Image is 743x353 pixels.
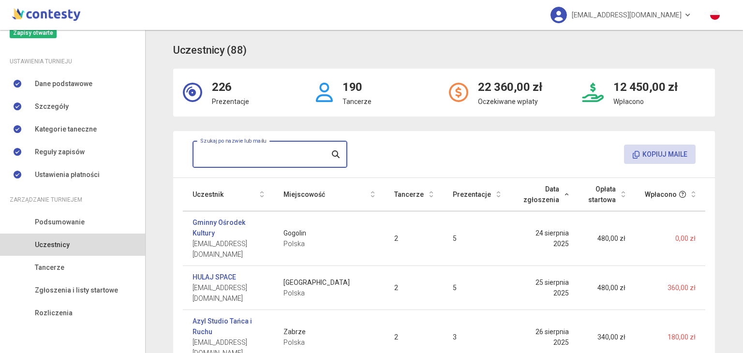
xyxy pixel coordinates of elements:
[443,178,510,211] th: Prezentacje
[35,262,64,273] span: Tancerze
[283,277,375,288] span: [GEOGRAPHIC_DATA]
[35,239,70,250] span: Uczestnicy
[283,337,375,348] span: Polska
[283,238,375,249] span: Polska
[572,5,682,25] span: [EMAIL_ADDRESS][DOMAIN_NAME]
[635,211,705,266] td: 0,00 zł
[35,217,85,227] span: Podsumowanie
[193,272,236,282] a: HULAJ SPACE
[635,266,705,310] td: 360,00 zł
[478,96,542,107] p: Oczekiwane wpłaty
[173,42,247,59] h3: Uczestnicy (88)
[35,101,69,112] span: Szczegóły
[385,211,443,266] td: 2
[385,266,443,310] td: 2
[443,266,510,310] td: 5
[342,96,371,107] p: Tancerze
[10,194,82,205] span: Zarządzanie turniejem
[510,266,579,310] td: 25 sierpnia 2025
[274,178,385,211] th: Miejscowość
[35,169,100,180] span: Ustawienia płatności
[193,217,264,238] a: Gminny Ośrodek Kultury
[35,78,92,89] span: Dane podstawowe
[624,145,696,164] button: Kopiuj maile
[193,282,264,304] span: [EMAIL_ADDRESS][DOMAIN_NAME]
[613,78,678,97] h2: 12 450,00 zł
[443,211,510,266] td: 5
[183,178,274,211] th: Uczestnik
[510,178,579,211] th: Data zgłoszenia
[579,178,635,211] th: Opłata startowa
[478,78,542,97] h2: 22 360,00 zł
[579,211,635,266] td: 480,00 zł
[10,28,57,38] span: Zapisy otwarte
[579,266,635,310] td: 480,00 zł
[342,78,371,97] h2: 190
[35,124,97,134] span: Kategorie taneczne
[212,96,249,107] p: Prezentacje
[385,178,443,211] th: Tancerze
[645,189,677,200] span: Wpłacono
[10,56,135,67] div: Ustawienia turnieju
[35,308,73,318] span: Rozliczenia
[283,326,375,337] span: Zabrze
[35,285,118,295] span: Zgłoszenia i listy startowe
[283,288,375,298] span: Polska
[613,96,678,107] p: Wpłacono
[283,228,375,238] span: Gogolin
[193,316,264,337] a: Azyl Studio Tańca i Ruchu
[510,211,579,266] td: 24 sierpnia 2025
[212,78,249,97] h2: 226
[35,147,85,157] span: Reguły zapisów
[193,238,264,260] span: [EMAIL_ADDRESS][DOMAIN_NAME]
